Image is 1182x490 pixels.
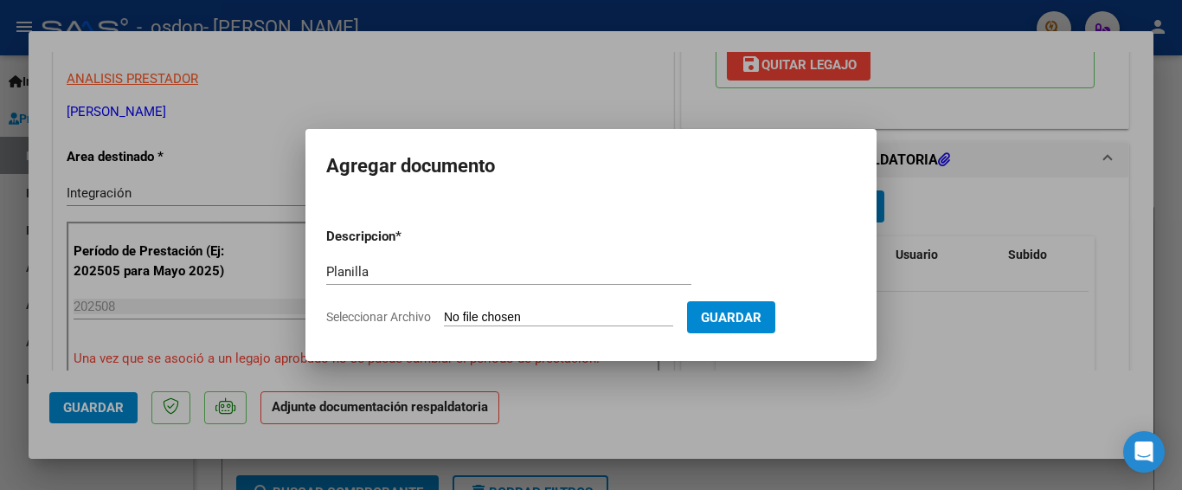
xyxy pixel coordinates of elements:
span: Guardar [701,310,761,326]
button: Guardar [687,301,775,333]
p: Descripcion [326,227,485,247]
span: Seleccionar Archivo [326,310,431,324]
h2: Agregar documento [326,150,856,183]
div: Open Intercom Messenger [1123,431,1165,473]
